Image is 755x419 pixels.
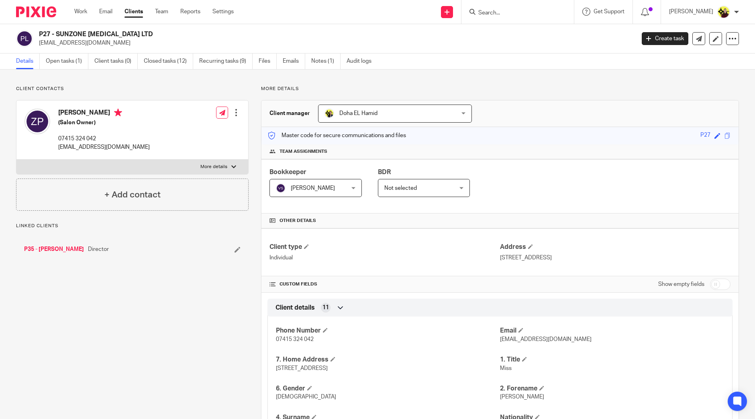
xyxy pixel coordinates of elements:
h2: P27 - SUNZONE [MEDICAL_DATA] LTD [39,30,512,39]
span: Doha EL Hamid [339,111,377,116]
i: Primary [114,109,122,117]
p: Client contacts [16,86,249,92]
span: BDR [378,169,391,175]
h4: Address [500,243,731,251]
p: Master code for secure communications and files [267,131,406,140]
p: More details [261,86,739,92]
p: 07415 324 042 [58,135,150,143]
h4: 6. Gender [276,384,500,393]
a: Audit logs [347,53,377,69]
img: svg%3E [24,109,50,134]
h3: Client manager [269,109,310,117]
span: [PERSON_NAME] [500,394,544,400]
h4: 1. Title [500,355,724,364]
a: Clients [124,8,143,16]
p: Individual [269,254,500,262]
h4: Email [500,327,724,335]
h4: 2. Forename [500,384,724,393]
span: [STREET_ADDRESS] [276,366,328,371]
span: Team assignments [280,148,327,155]
a: Team [155,8,168,16]
img: svg%3E [276,183,286,193]
p: [STREET_ADDRESS] [500,254,731,262]
a: Files [259,53,277,69]
h4: Client type [269,243,500,251]
h5: (Salon Owner) [58,119,150,127]
a: Recurring tasks (9) [199,53,253,69]
div: P27 [700,131,710,140]
span: [DEMOGRAPHIC_DATA] [276,394,336,400]
p: [PERSON_NAME] [669,8,713,16]
label: Show empty fields [658,280,704,288]
a: Create task [642,32,688,45]
a: Reports [180,8,200,16]
p: Linked clients [16,223,249,229]
a: Client tasks (0) [94,53,138,69]
img: Pixie [16,6,56,17]
span: [EMAIL_ADDRESS][DOMAIN_NAME] [500,337,592,342]
p: More details [200,164,227,170]
span: Other details [280,218,316,224]
h4: Phone Number [276,327,500,335]
a: Work [74,8,87,16]
img: Doha-Starbridge.jpg [324,109,334,118]
img: Megan-Starbridge.jpg [717,6,730,18]
span: Bookkeeper [269,169,306,175]
span: Director [88,245,109,253]
p: [EMAIL_ADDRESS][DOMAIN_NAME] [39,39,630,47]
span: Client details [275,304,315,312]
img: svg%3E [16,30,33,47]
a: Details [16,53,40,69]
a: Open tasks (1) [46,53,88,69]
h4: [PERSON_NAME] [58,109,150,119]
a: Notes (1) [311,53,341,69]
span: Not selected [384,185,417,191]
span: 11 [322,304,329,312]
a: P35 - [PERSON_NAME] [24,245,84,253]
span: Get Support [594,9,624,14]
span: 07415 324 042 [276,337,314,342]
input: Search [477,10,550,17]
h4: + Add contact [104,189,161,201]
h4: 7. Home Address [276,355,500,364]
a: Settings [212,8,234,16]
a: Closed tasks (12) [144,53,193,69]
a: Emails [283,53,305,69]
span: Miss [500,366,512,371]
h4: CUSTOM FIELDS [269,281,500,288]
a: Email [99,8,112,16]
span: [PERSON_NAME] [291,185,335,191]
p: [EMAIL_ADDRESS][DOMAIN_NAME] [58,143,150,151]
